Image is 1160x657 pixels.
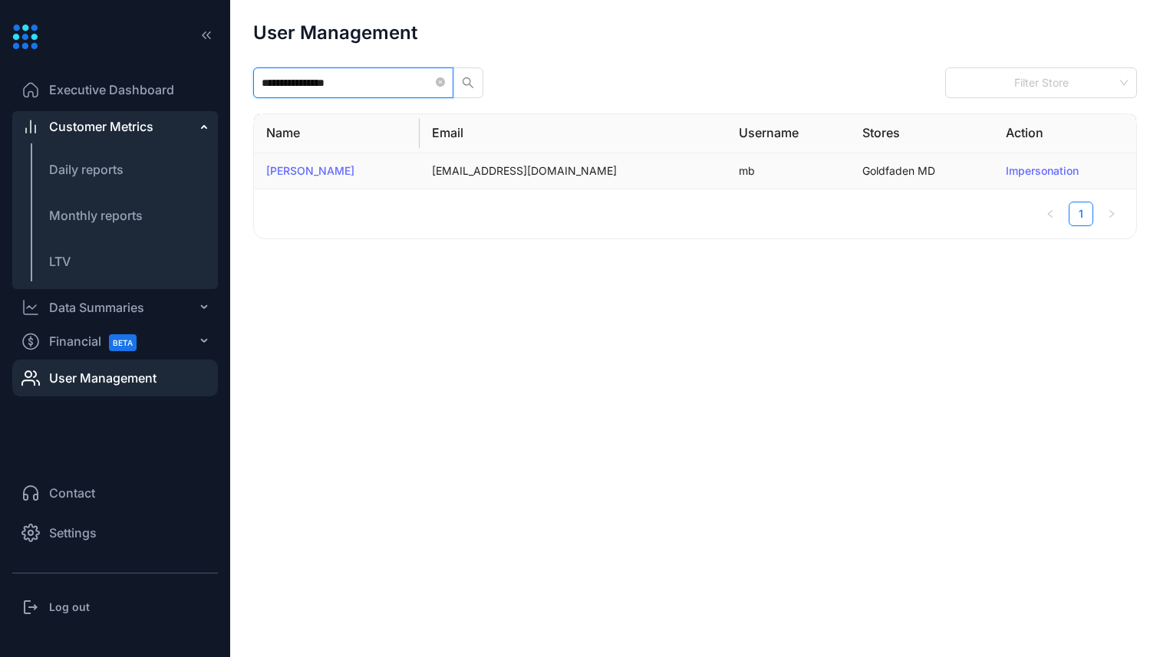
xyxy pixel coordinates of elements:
[49,208,143,223] span: Monthly reports
[109,334,137,351] span: BETA
[727,153,850,189] td: mb
[1099,202,1124,226] li: Next Page
[1069,202,1093,226] li: 1
[436,76,445,90] span: close-circle
[49,324,150,359] span: Financial
[1099,202,1124,226] button: right
[1006,164,1079,177] a: Impersonation
[1038,202,1063,226] button: left
[1038,202,1063,226] li: Previous Page
[727,114,850,153] th: Username
[1107,209,1116,218] span: right
[49,80,174,99] span: Executive Dashboard
[420,114,727,153] th: Email
[420,153,727,189] td: [EMAIL_ADDRESS][DOMAIN_NAME]
[994,114,1136,153] th: Action
[254,114,420,153] th: Name
[49,524,97,542] span: Settings
[49,117,153,136] span: Customer Metrics
[49,162,124,177] span: Daily reports
[850,153,993,189] td: Goldfaden MD
[462,77,474,89] span: search
[49,484,95,502] span: Contact
[1069,202,1092,225] a: 1
[49,298,144,317] div: Data Summaries
[49,254,71,269] span: LTV
[266,164,354,177] a: [PERSON_NAME]
[1046,209,1055,218] span: left
[436,77,445,87] span: close-circle
[49,600,90,615] h3: Log out
[850,114,993,153] th: Stores
[49,369,157,387] span: User Management
[253,23,417,43] h1: User Management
